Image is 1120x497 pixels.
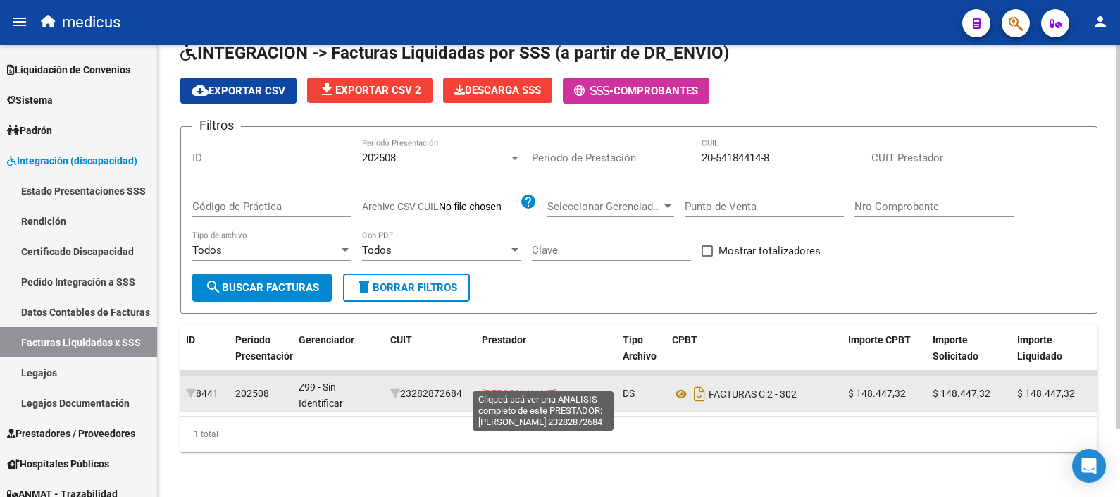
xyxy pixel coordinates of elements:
[62,7,120,38] span: medicus
[299,334,354,345] span: Gerenciador
[7,123,52,138] span: Padrón
[180,417,1097,452] div: 1 total
[482,334,526,345] span: Prestador
[186,334,195,345] span: ID
[1017,388,1075,399] span: $ 148.447,32
[614,85,698,97] span: Comprobantes
[623,334,657,362] span: Tipo Archivo
[180,78,297,104] button: Exportar CSV
[7,153,137,168] span: Integración (discapacidad)
[1092,13,1109,30] mat-icon: person
[623,388,635,399] span: DS
[390,334,412,345] span: CUIT
[192,244,222,257] span: Todos
[617,325,666,387] datatable-header-cell: Tipo Archivo
[520,193,537,210] mat-icon: help
[454,84,541,97] span: Descarga SSS
[672,383,837,405] div: 2 - 302
[235,388,269,399] span: 202508
[180,325,230,387] datatable-header-cell: ID
[293,325,385,387] datatable-header-cell: Gerenciador
[318,81,335,98] mat-icon: file_download
[299,381,343,409] span: Z99 - Sin Identificar
[192,116,241,135] h3: Filtros
[933,388,990,399] span: $ 148.447,32
[718,243,821,259] span: Mostrar totalizadores
[318,84,421,97] span: Exportar CSV 2
[1072,449,1106,483] div: Open Intercom Messenger
[7,456,109,472] span: Hospitales Públicos
[390,386,471,402] div: 23282872684
[7,92,53,108] span: Sistema
[443,78,552,104] app-download-masive: Descarga masiva de comprobantes (adjuntos)
[927,325,1012,387] datatable-header-cell: Importe Solicitado
[690,383,709,405] i: Descargar documento
[362,201,439,212] span: Archivo CSV CUIL
[362,244,392,257] span: Todos
[547,200,661,213] span: Seleccionar Gerenciador
[848,388,906,399] span: $ 148.447,32
[443,78,552,103] button: Descarga SSS
[205,281,319,294] span: Buscar Facturas
[563,78,709,104] button: -Comprobantes
[7,62,130,78] span: Liquidación de Convenios
[672,334,697,345] span: CPBT
[1012,325,1096,387] datatable-header-cell: Importe Liquidado
[666,325,842,387] datatable-header-cell: CPBT
[709,388,767,400] span: FACTURAS C:
[362,152,396,164] span: 202508
[356,278,373,295] mat-icon: delete
[476,325,617,387] datatable-header-cell: Prestador
[180,43,729,63] span: INTEGRACION -> Facturas Liquidadas por SSS (a partir de DR_ENVIO)
[192,82,209,99] mat-icon: cloud_download
[574,85,614,97] span: -
[186,386,224,402] div: 8441
[235,334,295,362] span: Período Presentación
[230,325,293,387] datatable-header-cell: Período Presentación
[439,201,520,214] input: Archivo CSV CUIL
[842,325,927,387] datatable-header-cell: Importe CPBT
[7,426,135,441] span: Prestadores / Proveedores
[192,274,332,302] button: Buscar Facturas
[343,274,470,302] button: Borrar Filtros
[307,78,433,103] button: Exportar CSV 2
[848,334,911,345] span: Importe CPBT
[192,85,285,97] span: Exportar CSV
[11,13,28,30] mat-icon: menu
[933,334,978,362] span: Importe Solicitado
[482,388,557,399] span: [PERSON_NAME]
[356,281,457,294] span: Borrar Filtros
[385,325,476,387] datatable-header-cell: CUIT
[205,278,222,295] mat-icon: search
[1017,334,1062,362] span: Importe Liquidado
